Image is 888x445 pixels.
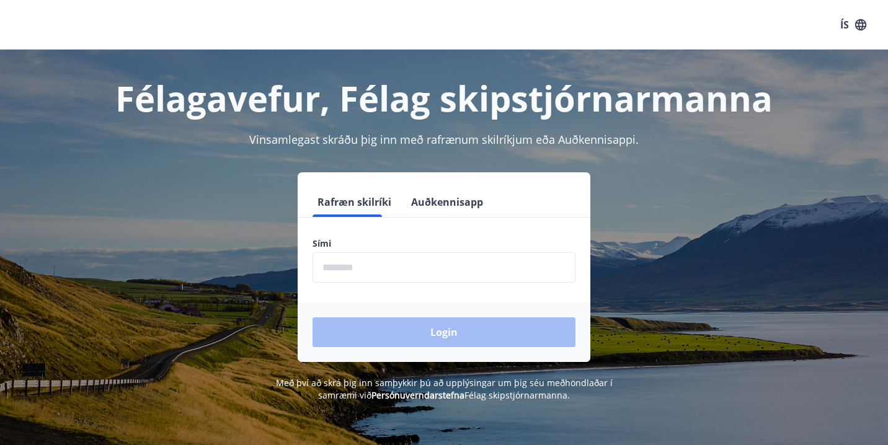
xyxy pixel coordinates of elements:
[15,74,873,121] h1: Félagavefur, Félag skipstjórnarmanna
[406,187,488,217] button: Auðkennisapp
[313,237,575,250] label: Sími
[371,389,464,401] a: Persónuverndarstefna
[249,132,639,147] span: Vinsamlegast skráðu þig inn með rafrænum skilríkjum eða Auðkennisappi.
[313,187,396,217] button: Rafræn skilríki
[276,377,613,401] span: Með því að skrá þig inn samþykkir þú að upplýsingar um þig séu meðhöndlaðar í samræmi við Félag s...
[833,14,873,36] button: ÍS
